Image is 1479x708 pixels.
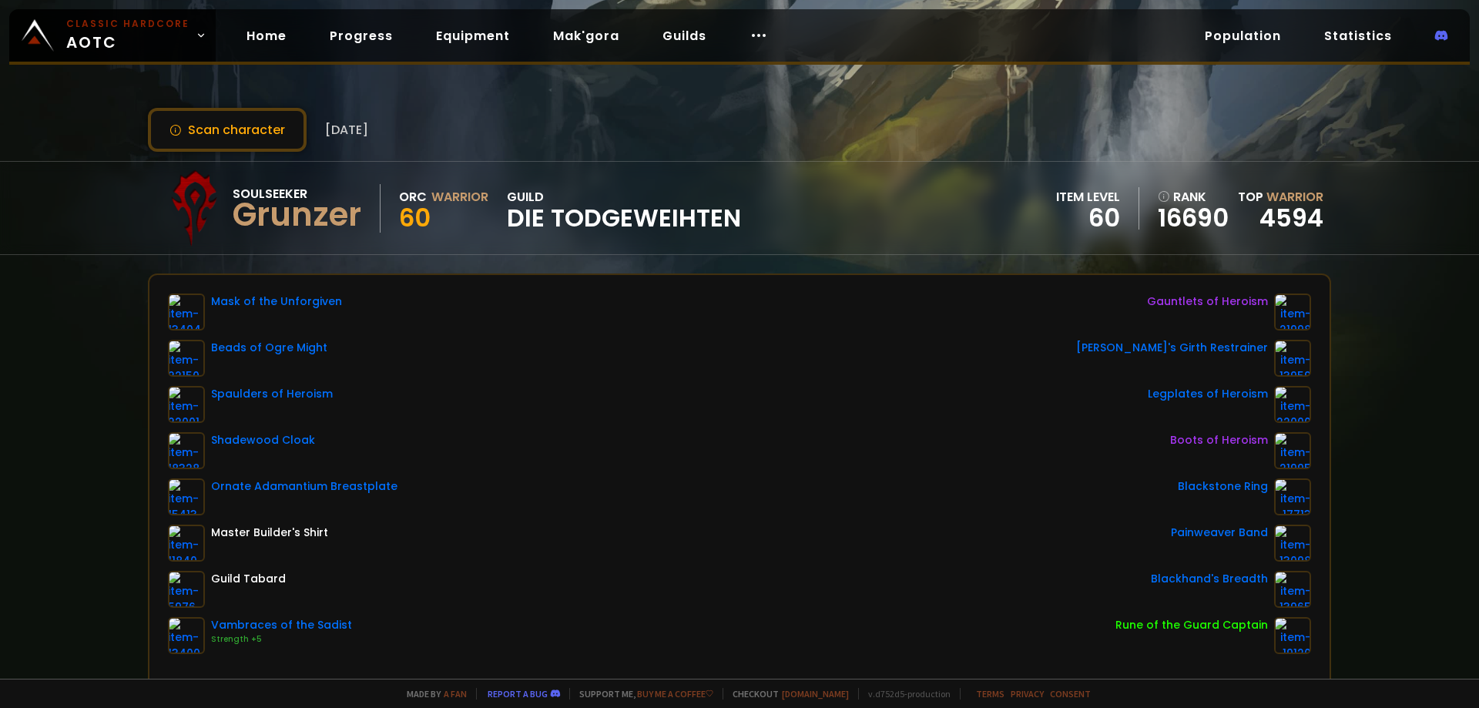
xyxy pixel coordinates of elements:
[9,9,216,62] a: Classic HardcoreAOTC
[1274,525,1311,562] img: item-13098
[168,340,205,377] img: item-22150
[1312,20,1404,52] a: Statistics
[211,294,342,310] div: Mask of the Unforgiven
[211,386,333,402] div: Spaulders of Heroism
[1076,340,1268,356] div: [PERSON_NAME]'s Girth Restrainer
[1274,432,1311,469] img: item-21995
[211,340,327,356] div: Beads of Ogre Might
[1274,571,1311,608] img: item-13965
[1274,617,1311,654] img: item-19120
[782,688,849,700] a: [DOMAIN_NAME]
[976,688,1004,700] a: Terms
[1238,187,1323,206] div: Top
[66,17,189,54] span: AOTC
[1011,688,1044,700] a: Privacy
[1050,688,1091,700] a: Consent
[507,187,741,230] div: guild
[1056,187,1120,206] div: item level
[637,688,713,700] a: Buy me a coffee
[650,20,719,52] a: Guilds
[168,617,205,654] img: item-13400
[1192,20,1293,52] a: Population
[211,432,315,448] div: Shadewood Cloak
[1151,571,1268,587] div: Blackhand's Breadth
[1158,206,1229,230] a: 16690
[317,20,405,52] a: Progress
[168,525,205,562] img: item-11840
[488,688,548,700] a: Report a bug
[168,478,205,515] img: item-15413
[1274,478,1311,515] img: item-17713
[424,20,522,52] a: Equipment
[211,617,352,633] div: Vambraces of the Sadist
[168,571,205,608] img: item-5976
[444,688,467,700] a: a fan
[1115,617,1268,633] div: Rune of the Guard Captain
[1259,200,1323,235] a: 4594
[431,187,488,206] div: Warrior
[1158,187,1229,206] div: rank
[1274,340,1311,377] img: item-13959
[723,688,849,700] span: Checkout
[233,203,361,226] div: Grunzer
[148,108,307,152] button: Scan character
[569,688,713,700] span: Support me,
[541,20,632,52] a: Mak'gora
[211,478,397,495] div: Ornate Adamantium Breastplate
[66,17,189,31] small: Classic Hardcore
[211,525,328,541] div: Master Builder's Shirt
[168,432,205,469] img: item-18328
[399,187,427,206] div: Orc
[1178,478,1268,495] div: Blackstone Ring
[325,120,368,139] span: [DATE]
[1274,386,1311,423] img: item-22000
[211,571,286,587] div: Guild Tabard
[1170,432,1268,448] div: Boots of Heroism
[233,184,361,203] div: Soulseeker
[168,386,205,423] img: item-22001
[507,206,741,230] span: Die Todgeweihten
[399,200,431,235] span: 60
[858,688,951,700] span: v. d752d5 - production
[234,20,299,52] a: Home
[168,294,205,331] img: item-13404
[397,688,467,700] span: Made by
[1148,386,1268,402] div: Legplates of Heroism
[1056,206,1120,230] div: 60
[1266,188,1323,206] span: Warrior
[1171,525,1268,541] div: Painweaver Band
[1274,294,1311,331] img: item-21998
[211,633,352,646] div: Strength +5
[1147,294,1268,310] div: Gauntlets of Heroism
